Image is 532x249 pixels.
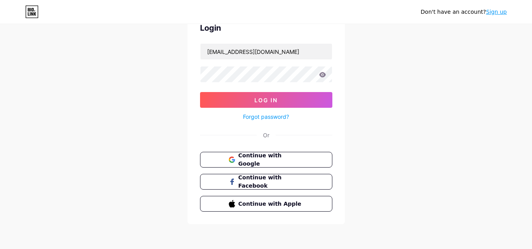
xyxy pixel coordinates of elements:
button: Continue with Apple [200,196,332,212]
div: Don't have an account? [421,8,507,16]
button: Log In [200,92,332,108]
span: Continue with Apple [238,200,303,208]
span: Continue with Google [238,151,303,168]
span: Log In [254,97,278,103]
span: Continue with Facebook [238,173,303,190]
input: Username [200,44,332,59]
button: Continue with Facebook [200,174,332,190]
div: Or [263,131,269,139]
a: Sign up [486,9,507,15]
a: Forgot password? [243,113,289,121]
button: Continue with Google [200,152,332,168]
div: Login [200,22,332,34]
